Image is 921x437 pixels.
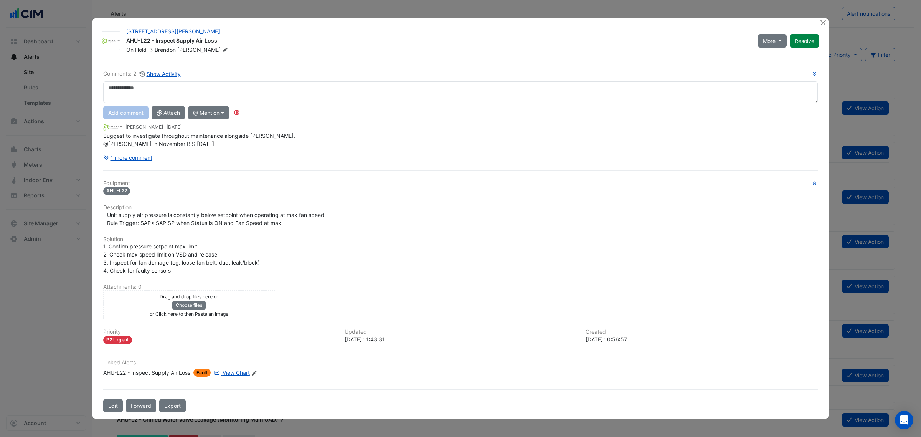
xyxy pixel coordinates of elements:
a: Export [159,399,186,412]
div: [DATE] 10:56:57 [586,335,818,343]
span: Fault [193,369,211,377]
div: AHU-L22 - Inspect Supply Air Loss [103,369,190,377]
div: Open Intercom Messenger [895,411,913,429]
fa-icon: Edit Linked Alerts [251,370,257,376]
span: AHU-L22 [103,187,130,195]
h6: Description [103,204,818,211]
button: Close [819,18,827,26]
span: [PERSON_NAME] [177,46,229,54]
h6: Priority [103,329,335,335]
h6: Solution [103,236,818,243]
span: - Unit supply air pressure is constantly below setpoint when operating at max fan speed - Rule Tr... [103,212,324,226]
span: More [763,37,776,45]
span: 1. Confirm pressure setpoint max limit 2. Check max speed limit on VSD and release 3. Inspect for... [103,243,260,274]
button: Attach [152,106,185,119]
button: 1 more comment [103,151,153,164]
h6: Created [586,329,818,335]
div: [DATE] 11:43:31 [345,335,577,343]
span: 2023-10-27 11:42:38 [167,124,182,130]
div: P2 Urgent [103,336,132,344]
a: View Chart [212,369,250,377]
button: Show Activity [139,70,181,78]
button: Resolve [790,34,819,48]
h6: Updated [345,329,577,335]
span: Suggest to investigate throughout maintenance alongside [PERSON_NAME]. @[PERSON_NAME] in November... [103,132,295,147]
span: Brendon [155,46,176,53]
span: -> [148,46,153,53]
div: Tooltip anchor [233,109,240,116]
h6: Attachments: 0 [103,284,818,290]
h6: Linked Alerts [103,359,818,366]
img: OzTech [102,37,120,45]
button: Forward [126,399,156,412]
button: More [758,34,787,48]
button: Edit [103,399,123,412]
img: OzTech [103,123,122,131]
div: Comments: 2 [103,70,181,78]
span: View Chart [223,369,250,376]
a: [STREET_ADDRESS][PERSON_NAME] [126,28,220,35]
button: @ Mention [188,106,229,119]
small: or Click here to then Paste an image [150,311,228,317]
button: Choose files [172,301,206,310]
small: [PERSON_NAME] - [125,124,182,131]
h6: Equipment [103,180,818,187]
span: On Hold [126,46,147,53]
small: Drag and drop files here or [160,294,218,300]
div: AHU-L22 - Inspect Supply Air Loss [126,37,749,46]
